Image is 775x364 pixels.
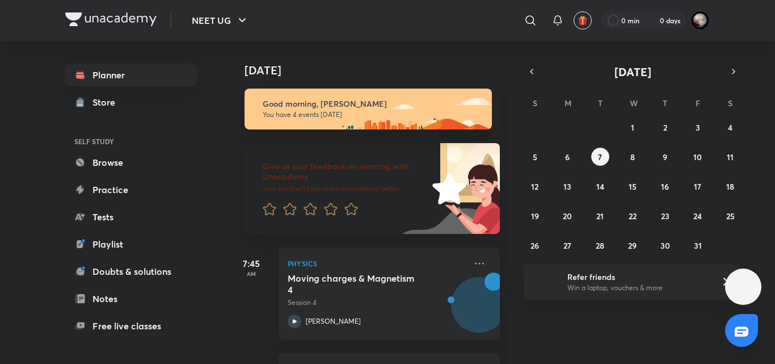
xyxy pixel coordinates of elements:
abbr: October 11, 2025 [727,152,734,162]
abbr: October 15, 2025 [629,181,637,192]
abbr: Monday [565,98,571,108]
abbr: Wednesday [630,98,638,108]
abbr: October 5, 2025 [533,152,537,162]
abbr: October 17, 2025 [694,181,701,192]
img: Swarit [690,11,710,30]
button: October 20, 2025 [558,207,576,225]
img: morning [245,89,492,129]
p: You have 4 events [DATE] [263,110,482,119]
a: Playlist [65,233,197,256]
button: October 24, 2025 [689,207,707,225]
abbr: October 27, 2025 [563,240,571,251]
h6: Refer friends [567,271,707,283]
p: Your word will help make Unacademy better [263,184,428,193]
button: avatar [574,11,592,30]
h6: Give us your feedback on learning with Unacademy [263,161,428,182]
img: streak [646,15,658,26]
abbr: October 23, 2025 [661,211,669,221]
button: October 7, 2025 [591,148,609,166]
button: October 10, 2025 [689,148,707,166]
img: feedback_image [394,143,500,234]
h6: Good morning, [PERSON_NAME] [263,99,482,109]
img: ttu [736,280,750,294]
a: Planner [65,64,197,86]
abbr: October 3, 2025 [696,122,700,133]
a: Tests [65,206,197,228]
button: October 16, 2025 [656,177,674,195]
button: October 9, 2025 [656,148,674,166]
button: October 19, 2025 [526,207,544,225]
abbr: Thursday [663,98,667,108]
span: [DATE] [614,64,651,80]
abbr: October 4, 2025 [728,122,732,133]
h6: SELF STUDY [65,132,197,151]
button: October 30, 2025 [656,236,674,254]
img: Avatar [452,283,506,338]
button: October 12, 2025 [526,177,544,195]
abbr: Tuesday [598,98,603,108]
button: October 1, 2025 [624,118,642,136]
abbr: October 1, 2025 [631,122,634,133]
a: Browse [65,151,197,174]
a: Store [65,91,197,114]
abbr: October 18, 2025 [726,181,734,192]
button: October 4, 2025 [721,118,739,136]
abbr: October 29, 2025 [628,240,637,251]
button: October 31, 2025 [689,236,707,254]
button: October 17, 2025 [689,177,707,195]
abbr: October 31, 2025 [694,240,702,251]
abbr: Friday [696,98,700,108]
abbr: October 21, 2025 [596,211,604,221]
button: [DATE] [540,64,726,80]
button: October 15, 2025 [624,177,642,195]
p: Physics [288,257,466,270]
button: October 21, 2025 [591,207,609,225]
button: October 18, 2025 [721,177,739,195]
abbr: Sunday [533,98,537,108]
button: October 22, 2025 [624,207,642,225]
abbr: October 30, 2025 [660,240,670,251]
abbr: October 25, 2025 [726,211,735,221]
button: October 6, 2025 [558,148,576,166]
button: October 28, 2025 [591,236,609,254]
button: October 5, 2025 [526,148,544,166]
img: referral [533,270,555,293]
button: October 29, 2025 [624,236,642,254]
abbr: October 16, 2025 [661,181,669,192]
button: NEET UG [185,9,256,32]
abbr: Saturday [728,98,732,108]
button: October 27, 2025 [558,236,576,254]
a: Notes [65,287,197,310]
button: October 13, 2025 [558,177,576,195]
abbr: October 28, 2025 [596,240,604,251]
abbr: October 12, 2025 [531,181,538,192]
h5: 7:45 [229,257,274,270]
abbr: October 13, 2025 [563,181,571,192]
button: October 23, 2025 [656,207,674,225]
button: October 3, 2025 [689,118,707,136]
button: October 8, 2025 [624,148,642,166]
a: Free live classes [65,315,197,337]
p: AM [229,270,274,277]
button: October 11, 2025 [721,148,739,166]
abbr: October 9, 2025 [663,152,667,162]
img: Company Logo [65,12,157,26]
h4: [DATE] [245,64,511,77]
abbr: October 26, 2025 [530,240,539,251]
abbr: October 24, 2025 [693,211,702,221]
button: October 26, 2025 [526,236,544,254]
button: October 14, 2025 [591,177,609,195]
abbr: October 10, 2025 [693,152,702,162]
abbr: October 20, 2025 [563,211,572,221]
abbr: October 22, 2025 [629,211,637,221]
abbr: October 14, 2025 [596,181,604,192]
a: Doubts & solutions [65,260,197,283]
h5: Moving charges & Magnetism 4 [288,273,429,295]
p: [PERSON_NAME] [306,316,361,327]
a: Practice [65,178,197,201]
abbr: October 8, 2025 [630,152,635,162]
button: October 2, 2025 [656,118,674,136]
abbr: October 2, 2025 [663,122,667,133]
abbr: October 7, 2025 [598,152,602,162]
img: avatar [578,15,588,26]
